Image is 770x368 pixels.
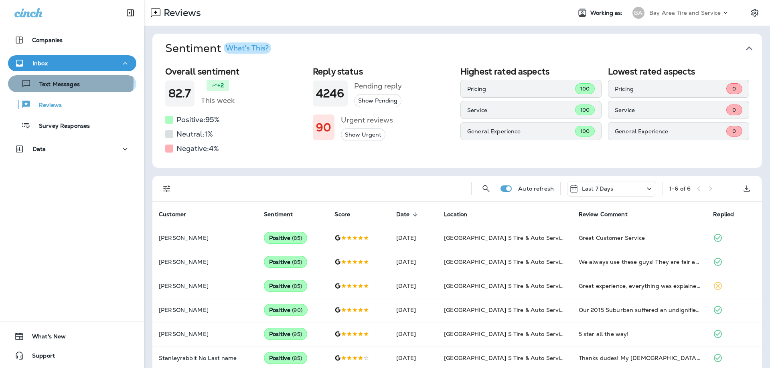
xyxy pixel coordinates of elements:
[390,298,438,322] td: [DATE]
[615,107,726,113] p: Service
[8,75,136,92] button: Text Messages
[444,306,566,314] span: [GEOGRAPHIC_DATA] S Tire & Auto Service
[580,107,590,113] span: 100
[580,85,590,92] span: 100
[748,6,762,20] button: Settings
[176,128,213,141] h5: Neutral: 1 %
[8,96,136,113] button: Reviews
[264,256,307,268] div: Positive
[217,81,224,89] p: +2
[579,354,701,362] div: Thanks dudes! My 30 year old hooptie is smooth on the highway once again!
[334,211,350,218] span: Score
[444,234,566,241] span: [GEOGRAPHIC_DATA] S Tire & Auto Service
[579,330,701,338] div: 5 star all the way!
[160,7,201,19] p: Reviews
[292,235,302,241] span: ( 85 )
[159,331,251,337] p: [PERSON_NAME]
[24,352,55,362] span: Support
[444,354,566,362] span: [GEOGRAPHIC_DATA] S Tire & Auto Service
[396,211,410,218] span: Date
[264,211,293,218] span: Sentiment
[264,304,308,316] div: Positive
[24,333,66,343] span: What's New
[32,37,63,43] p: Companies
[8,328,136,344] button: What's New
[316,87,344,100] h1: 4246
[390,226,438,250] td: [DATE]
[579,282,701,290] div: Great experience, everything was explained completely why I needed new tires.
[460,66,602,76] h2: Highest rated aspects
[264,352,307,364] div: Positive
[608,66,749,76] h2: Lowest rated aspects
[649,10,721,16] p: Bay Area Tire and Service
[159,235,251,241] p: [PERSON_NAME]
[8,55,136,71] button: Inbox
[354,80,402,93] h5: Pending reply
[390,250,438,274] td: [DATE]
[518,185,554,192] p: Auto refresh
[732,85,736,92] span: 0
[292,283,302,290] span: ( 85 )
[732,128,736,135] span: 0
[390,322,438,346] td: [DATE]
[159,211,197,218] span: Customer
[159,355,251,361] p: Stanleyrabbit No Last name
[579,211,628,218] span: Review Comment
[615,128,726,135] p: General Experience
[467,86,575,92] p: Pricing
[8,117,136,134] button: Survey Responses
[713,211,744,218] span: Replied
[168,87,191,100] h1: 82.7
[159,211,186,218] span: Customer
[580,128,590,135] span: 100
[316,121,331,134] h1: 90
[201,94,235,107] h5: This week
[478,181,494,197] button: Search Reviews
[32,60,48,66] p: Inbox
[31,81,80,88] p: Text Messages
[159,34,768,63] button: SentimentWhat's This?
[390,274,438,298] td: [DATE]
[226,44,269,52] div: What's This?
[579,234,701,242] div: Great Customer Service
[292,307,302,314] span: ( 90 )
[165,42,271,55] h1: Sentiment
[739,181,755,197] button: Export as CSV
[313,66,454,76] h2: Reply status
[264,232,307,244] div: Positive
[444,211,478,218] span: Location
[119,5,142,21] button: Collapse Sidebar
[264,280,307,292] div: Positive
[444,211,467,218] span: Location
[264,328,307,340] div: Positive
[615,86,726,92] p: Pricing
[334,211,361,218] span: Score
[152,63,762,168] div: SentimentWhat's This?
[732,107,736,113] span: 0
[224,42,271,54] button: What's This?
[264,211,303,218] span: Sentiment
[8,348,136,364] button: Support
[579,211,638,218] span: Review Comment
[579,258,701,266] div: We always use these guys! They are fair and honest, hard workers, and easy to talk to. Good prices.
[713,211,734,218] span: Replied
[159,181,175,197] button: Filters
[467,128,575,135] p: General Experience
[176,113,220,126] h5: Positive: 95 %
[632,7,644,19] div: BA
[669,185,691,192] div: 1 - 6 of 6
[341,128,385,141] button: Show Urgent
[159,259,251,265] p: [PERSON_NAME]
[590,10,624,16] span: Working as:
[165,66,306,76] h2: Overall sentiment
[8,141,136,157] button: Data
[579,306,701,314] div: Our 2015 Suburban suffered an undignified ending to the right rear tire when a curb jumped out an...
[341,114,393,127] h5: Urgent reviews
[31,102,62,109] p: Reviews
[159,307,251,313] p: [PERSON_NAME]
[176,142,219,155] h5: Negative: 4 %
[467,107,575,113] p: Service
[159,283,251,289] p: [PERSON_NAME]
[8,32,136,48] button: Companies
[32,146,46,152] p: Data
